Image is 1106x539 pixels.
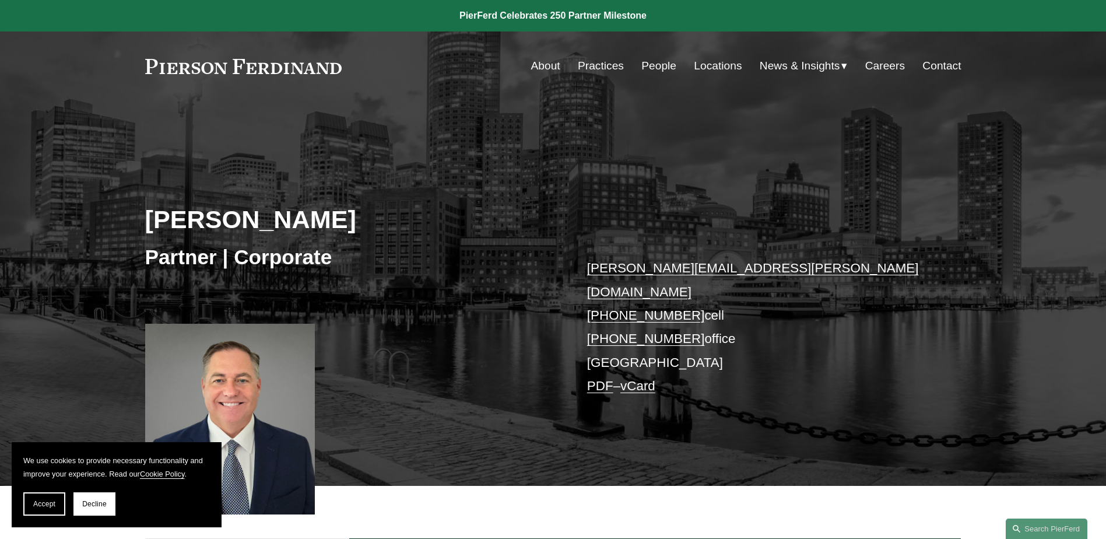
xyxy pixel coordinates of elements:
[587,379,613,393] a: PDF
[587,261,919,299] a: [PERSON_NAME][EMAIL_ADDRESS][PERSON_NAME][DOMAIN_NAME]
[23,492,65,516] button: Accept
[145,244,553,270] h3: Partner | Corporate
[641,55,676,77] a: People
[587,257,927,398] p: cell office [GEOGRAPHIC_DATA] –
[23,454,210,481] p: We use cookies to provide necessary functionality and improve your experience. Read our .
[760,55,848,77] a: folder dropdown
[694,55,742,77] a: Locations
[587,331,705,346] a: [PHONE_NUMBER]
[587,308,705,323] a: [PHONE_NUMBER]
[760,56,840,76] span: News & Insights
[922,55,961,77] a: Contact
[82,500,107,508] span: Decline
[33,500,55,508] span: Accept
[140,470,185,478] a: Cookie Policy
[145,204,553,235] h2: [PERSON_NAME]
[620,379,655,393] a: vCard
[12,442,222,527] section: Cookie banner
[73,492,115,516] button: Decline
[578,55,624,77] a: Practices
[531,55,560,77] a: About
[1006,519,1087,539] a: Search this site
[865,55,905,77] a: Careers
